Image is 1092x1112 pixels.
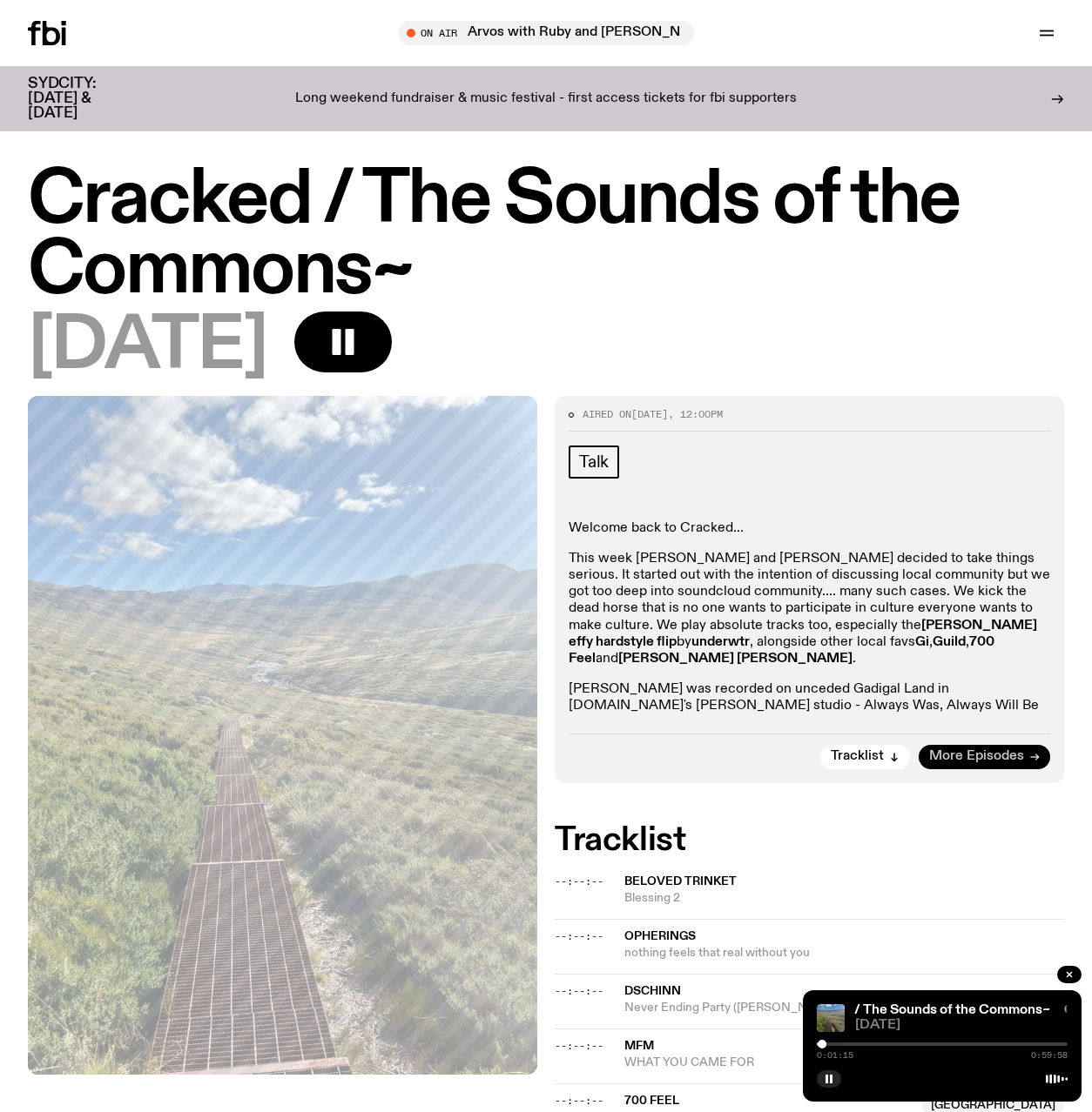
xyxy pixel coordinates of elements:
p: Long weekend fundraiser & music festival - first access tickets for fbi supporters [295,91,797,107]
span: Aired on [583,407,631,421]
span: Talk [579,452,609,472]
p: Welcome back to Cracked... [569,520,1050,537]
span: --:--:-- [555,929,603,943]
span: --:--:-- [555,1094,603,1108]
span: 700 Feel [624,1095,679,1107]
h1: Cracked / The Sounds of the Commons~ [28,165,1064,306]
span: 0:59:58 [1031,1051,1068,1060]
p: This week [PERSON_NAME] and [PERSON_NAME] decided to take things serious. It started out with the... [569,551,1050,667]
span: [DATE] [28,311,266,382]
strong: Guild [933,635,966,649]
span: MFM [624,1040,654,1052]
span: --:--:-- [555,1039,603,1053]
a: Talk [569,445,619,479]
button: Tracklist [820,745,910,769]
span: beloved trinket [624,875,737,888]
span: Dschinn [624,985,681,997]
span: Never Ending Party ([PERSON_NAME] & Bladee Edit) [624,1000,1064,1016]
span: nothing feels that real without you [624,945,1064,961]
span: 0:01:15 [817,1051,853,1060]
strong: [PERSON_NAME] effy hardstyle flip [569,619,1037,649]
strong: [PERSON_NAME] [PERSON_NAME] [618,652,853,666]
span: Blessing 2 [624,890,1064,907]
span: [DATE] [855,1019,1068,1032]
a: More Episodes [919,745,1050,769]
span: --:--:-- [555,874,603,888]
button: On AirArvos with Ruby and [PERSON_NAME] [398,21,694,45]
p: [PERSON_NAME] was recorded on unceded Gadigal Land in [DOMAIN_NAME]'s [PERSON_NAME] studio - Alwa... [569,681,1050,714]
span: More Episodes [929,750,1024,763]
span: , 12:00pm [668,407,723,421]
span: --:--:-- [555,984,603,998]
h2: Tracklist [555,825,1064,856]
span: WHAT YOU CAME FOR [624,1055,1064,1071]
a: Cracked / The Sounds of the Commons~ [799,1003,1050,1017]
strong: Gi [915,635,929,649]
span: [DATE] [631,407,668,421]
span: opherings [624,930,696,942]
strong: underwtr [691,635,750,649]
h3: SYDCITY: [DATE] & [DATE] [28,77,139,121]
span: Tracklist [831,750,884,763]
